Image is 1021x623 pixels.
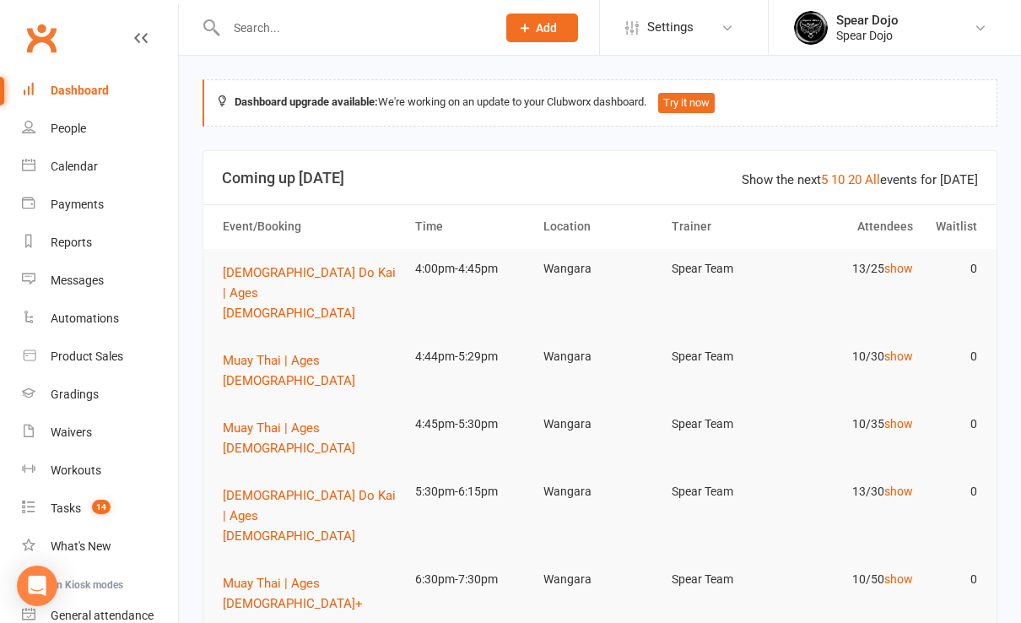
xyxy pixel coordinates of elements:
[223,576,363,611] span: Muay Thai | Ages [DEMOGRAPHIC_DATA]+
[408,205,536,248] th: Time
[821,172,828,187] a: 5
[664,404,792,444] td: Spear Team
[921,205,985,248] th: Waitlist
[22,338,178,376] a: Product Sales
[664,205,792,248] th: Trainer
[223,350,400,391] button: Muay Thai | Ages [DEMOGRAPHIC_DATA]
[792,205,921,248] th: Attendees
[836,28,899,43] div: Spear Dojo
[221,16,484,40] input: Search...
[536,249,664,289] td: Wangara
[884,485,913,498] a: show
[921,249,985,289] td: 0
[223,420,355,456] span: Muay Thai | Ages [DEMOGRAPHIC_DATA]
[836,13,899,28] div: Spear Dojo
[792,337,921,377] td: 10/30
[223,263,400,323] button: [DEMOGRAPHIC_DATA] Do Kai | Ages [DEMOGRAPHIC_DATA]
[921,337,985,377] td: 0
[408,560,536,599] td: 6:30pm-7:30pm
[647,8,694,46] span: Settings
[884,349,913,363] a: show
[884,262,913,275] a: show
[223,353,355,388] span: Muay Thai | Ages [DEMOGRAPHIC_DATA]
[51,463,101,477] div: Workouts
[51,198,104,211] div: Payments
[222,170,978,187] h3: Coming up [DATE]
[921,404,985,444] td: 0
[22,72,178,110] a: Dashboard
[20,17,62,59] a: Clubworx
[51,311,119,325] div: Automations
[664,337,792,377] td: Spear Team
[664,560,792,599] td: Spear Team
[536,205,664,248] th: Location
[664,249,792,289] td: Spear Team
[848,172,862,187] a: 20
[408,472,536,512] td: 5:30pm-6:15pm
[664,472,792,512] td: Spear Team
[22,300,178,338] a: Automations
[51,387,99,401] div: Gradings
[51,609,154,622] div: General attendance
[22,186,178,224] a: Payments
[408,337,536,377] td: 4:44pm-5:29pm
[536,404,664,444] td: Wangara
[884,417,913,431] a: show
[223,488,396,544] span: [DEMOGRAPHIC_DATA] Do Kai | Ages [DEMOGRAPHIC_DATA]
[215,205,408,248] th: Event/Booking
[92,500,111,514] span: 14
[22,490,178,528] a: Tasks 14
[223,573,400,614] button: Muay Thai | Ages [DEMOGRAPHIC_DATA]+
[223,485,400,546] button: [DEMOGRAPHIC_DATA] Do Kai | Ages [DEMOGRAPHIC_DATA]
[536,560,664,599] td: Wangara
[408,249,536,289] td: 4:00pm-4:45pm
[22,452,178,490] a: Workouts
[51,349,123,363] div: Product Sales
[51,274,104,287] div: Messages
[792,249,921,289] td: 13/25
[22,110,178,148] a: People
[51,501,81,515] div: Tasks
[865,172,880,187] a: All
[658,93,715,113] button: Try it now
[506,14,578,42] button: Add
[51,236,92,249] div: Reports
[203,79,997,127] div: We're working on an update to your Clubworx dashboard.
[536,472,664,512] td: Wangara
[223,418,400,458] button: Muay Thai | Ages [DEMOGRAPHIC_DATA]
[921,560,985,599] td: 0
[235,95,378,108] strong: Dashboard upgrade available:
[22,262,178,300] a: Messages
[51,84,109,97] div: Dashboard
[22,224,178,262] a: Reports
[536,21,557,35] span: Add
[792,560,921,599] td: 10/50
[884,572,913,586] a: show
[51,539,111,553] div: What's New
[223,265,396,321] span: [DEMOGRAPHIC_DATA] Do Kai | Ages [DEMOGRAPHIC_DATA]
[794,11,828,45] img: thumb_image1623745760.png
[22,528,178,566] a: What's New
[536,337,664,377] td: Wangara
[22,414,178,452] a: Waivers
[408,404,536,444] td: 4:45pm-5:30pm
[51,122,86,135] div: People
[792,472,921,512] td: 13/30
[22,376,178,414] a: Gradings
[22,148,178,186] a: Calendar
[51,425,92,439] div: Waivers
[51,160,98,173] div: Calendar
[831,172,845,187] a: 10
[921,472,985,512] td: 0
[742,170,978,190] div: Show the next events for [DATE]
[17,566,57,606] div: Open Intercom Messenger
[792,404,921,444] td: 10/35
